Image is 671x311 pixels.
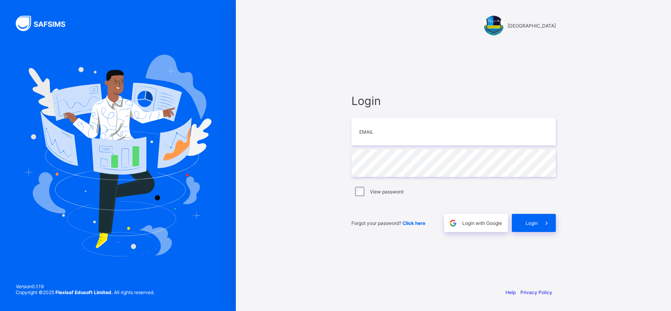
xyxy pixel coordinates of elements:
[520,289,552,295] a: Privacy Policy
[526,220,538,226] span: Login
[462,220,502,226] span: Login with Google
[449,219,458,228] img: google.396cfc9801f0270233282035f929180a.svg
[24,55,211,256] img: Hero Image
[370,189,403,195] label: View password
[16,283,154,289] span: Version 0.1.19
[16,16,75,31] img: SAFSIMS Logo
[351,94,556,108] span: Login
[55,289,113,295] strong: Flexisaf Edusoft Limited.
[351,220,425,226] span: Forgot your password?
[403,220,425,226] a: Click here
[506,289,516,295] a: Help
[16,289,154,295] span: Copyright © 2025 All rights reserved.
[507,23,556,29] span: [GEOGRAPHIC_DATA]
